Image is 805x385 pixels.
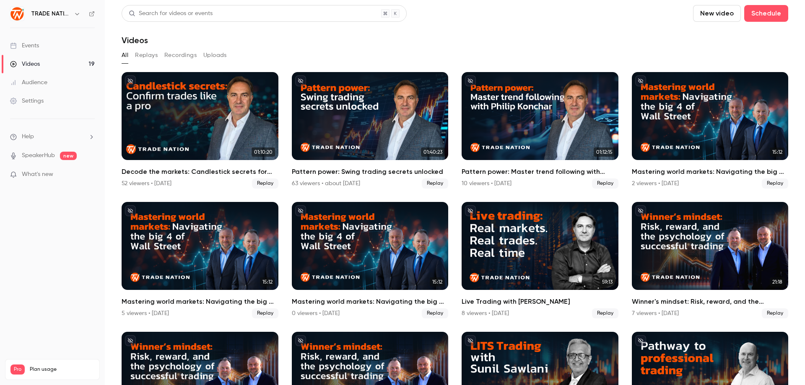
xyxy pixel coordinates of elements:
button: Recordings [164,49,197,62]
div: 0 viewers • [DATE] [292,309,340,318]
button: unpublished [295,75,306,86]
button: unpublished [125,205,136,216]
a: 59:13Live Trading with [PERSON_NAME]8 viewers • [DATE]Replay [462,202,618,318]
span: Plan usage [30,366,94,373]
li: Live Trading with Philip Konchar [462,202,618,318]
span: 59:13 [600,277,615,287]
button: unpublished [635,205,646,216]
button: unpublished [125,335,136,346]
button: unpublished [465,75,476,86]
div: 2 viewers • [DATE] [632,179,679,188]
span: Replay [592,178,618,189]
h2: Live Trading with [PERSON_NAME] [462,297,618,307]
button: unpublished [635,75,646,86]
span: 01:40:23 [421,147,445,157]
button: New video [693,5,741,22]
span: Help [22,132,34,141]
li: Pattern power: Swing trading secrets unlocked [292,72,449,189]
span: Replay [252,308,278,318]
li: Mastering world markets: Navigating the big 4 of Wall Street - SA [122,202,278,318]
div: 63 viewers • about [DATE] [292,179,360,188]
span: Replay [762,308,788,318]
li: Decode the markets: Candlestick secrets for smarter trades [122,72,278,189]
span: Pro [10,364,25,375]
div: Events [10,41,39,50]
div: 10 viewers • [DATE] [462,179,512,188]
h2: Decode the markets: Candlestick secrets for smarter trades [122,167,278,177]
iframe: Noticeable Trigger [85,171,95,178]
div: 5 viewers • [DATE] [122,309,169,318]
div: Settings [10,97,44,105]
button: All [122,49,128,62]
li: Mastering world markets: Navigating the big 4 of Wall Street - AU [292,202,449,318]
h2: Mastering world markets: Navigating the big 4 of [GEOGRAPHIC_DATA] - AU [292,297,449,307]
a: SpeakerHub [22,151,55,160]
button: Replays [135,49,158,62]
a: 15:12Mastering world markets: Navigating the big 4 of [GEOGRAPHIC_DATA] - [GEOGRAPHIC_DATA]2 view... [632,72,789,189]
a: 01:40:23Pattern power: Swing trading secrets unlocked63 viewers • about [DATE]Replay [292,72,449,189]
span: Replay [422,178,448,189]
h2: Winner's mindset: Risk, reward, and the psychology of successful trading - [GEOGRAPHIC_DATA] [632,297,789,307]
img: TRADE NATION [10,7,24,21]
button: unpublished [635,335,646,346]
a: 15:12Mastering world markets: Navigating the big 4 of [GEOGRAPHIC_DATA] - AU0 viewers • [DATE]Replay [292,202,449,318]
span: 01:12:15 [594,147,615,157]
div: Search for videos or events [129,9,213,18]
button: unpublished [295,205,306,216]
li: Winner's mindset: Risk, reward, and the psychology of successful trading - UK [632,202,789,318]
h1: Videos [122,35,148,45]
a: 21:18Winner's mindset: Risk, reward, and the psychology of successful trading - [GEOGRAPHIC_DATA]... [632,202,789,318]
div: 8 viewers • [DATE] [462,309,509,318]
div: 52 viewers • [DATE] [122,179,171,188]
span: 15:12 [260,277,275,287]
h2: Mastering world markets: Navigating the big 4 of [GEOGRAPHIC_DATA] - [GEOGRAPHIC_DATA] [632,167,789,177]
button: Schedule [744,5,788,22]
button: Uploads [203,49,227,62]
div: 7 viewers • [DATE] [632,309,679,318]
a: 01:10:20Decode the markets: Candlestick secrets for smarter trades52 viewers • [DATE]Replay [122,72,278,189]
button: unpublished [295,335,306,346]
h2: Pattern power: Master trend following with [PERSON_NAME] [462,167,618,177]
div: Audience [10,78,47,87]
h2: Pattern power: Swing trading secrets unlocked [292,167,449,177]
li: Mastering world markets: Navigating the big 4 of Wall Street - UK [632,72,789,189]
span: new [60,152,77,160]
span: What's new [22,170,53,179]
li: Pattern power: Master trend following with Philip Konchar [462,72,618,189]
a: 15:12Mastering world markets: Navigating the big 4 of [GEOGRAPHIC_DATA] - SA5 viewers • [DATE]Replay [122,202,278,318]
h6: TRADE NATION [31,10,70,18]
span: Replay [422,308,448,318]
button: unpublished [465,335,476,346]
section: Videos [122,5,788,380]
button: unpublished [465,205,476,216]
a: 01:12:15Pattern power: Master trend following with [PERSON_NAME]10 viewers • [DATE]Replay [462,72,618,189]
div: Videos [10,60,40,68]
span: Replay [592,308,618,318]
li: help-dropdown-opener [10,132,95,141]
span: 15:12 [770,147,785,157]
button: unpublished [125,75,136,86]
h2: Mastering world markets: Navigating the big 4 of [GEOGRAPHIC_DATA] - SA [122,297,278,307]
span: 21:18 [770,277,785,287]
span: Replay [252,178,278,189]
span: Replay [762,178,788,189]
span: 01:10:20 [252,147,275,157]
span: 15:12 [430,277,445,287]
